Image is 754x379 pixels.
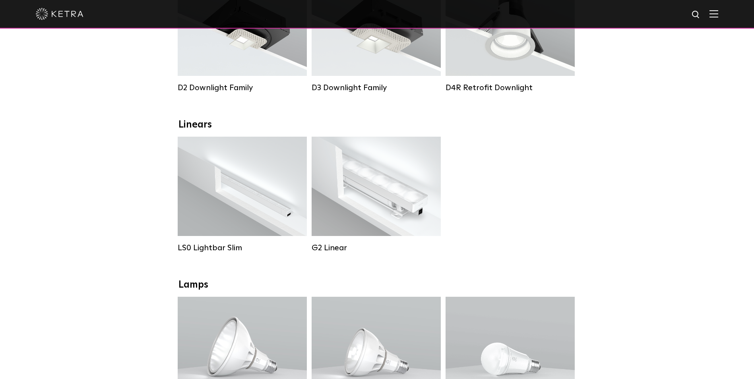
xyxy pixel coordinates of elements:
div: LS0 Lightbar Slim [178,243,307,253]
div: D3 Downlight Family [312,83,441,93]
div: D4R Retrofit Downlight [446,83,575,93]
div: Linears [178,119,576,131]
a: G2 Linear Lumen Output:400 / 700 / 1000Colors:WhiteBeam Angles:Flood / [GEOGRAPHIC_DATA] / Narrow... [312,137,441,253]
a: LS0 Lightbar Slim Lumen Output:200 / 350Colors:White / BlackControl:X96 Controller [178,137,307,253]
div: Lamps [178,279,576,291]
div: G2 Linear [312,243,441,253]
img: search icon [691,10,701,20]
img: Hamburger%20Nav.svg [709,10,718,17]
div: D2 Downlight Family [178,83,307,93]
img: ketra-logo-2019-white [36,8,83,20]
